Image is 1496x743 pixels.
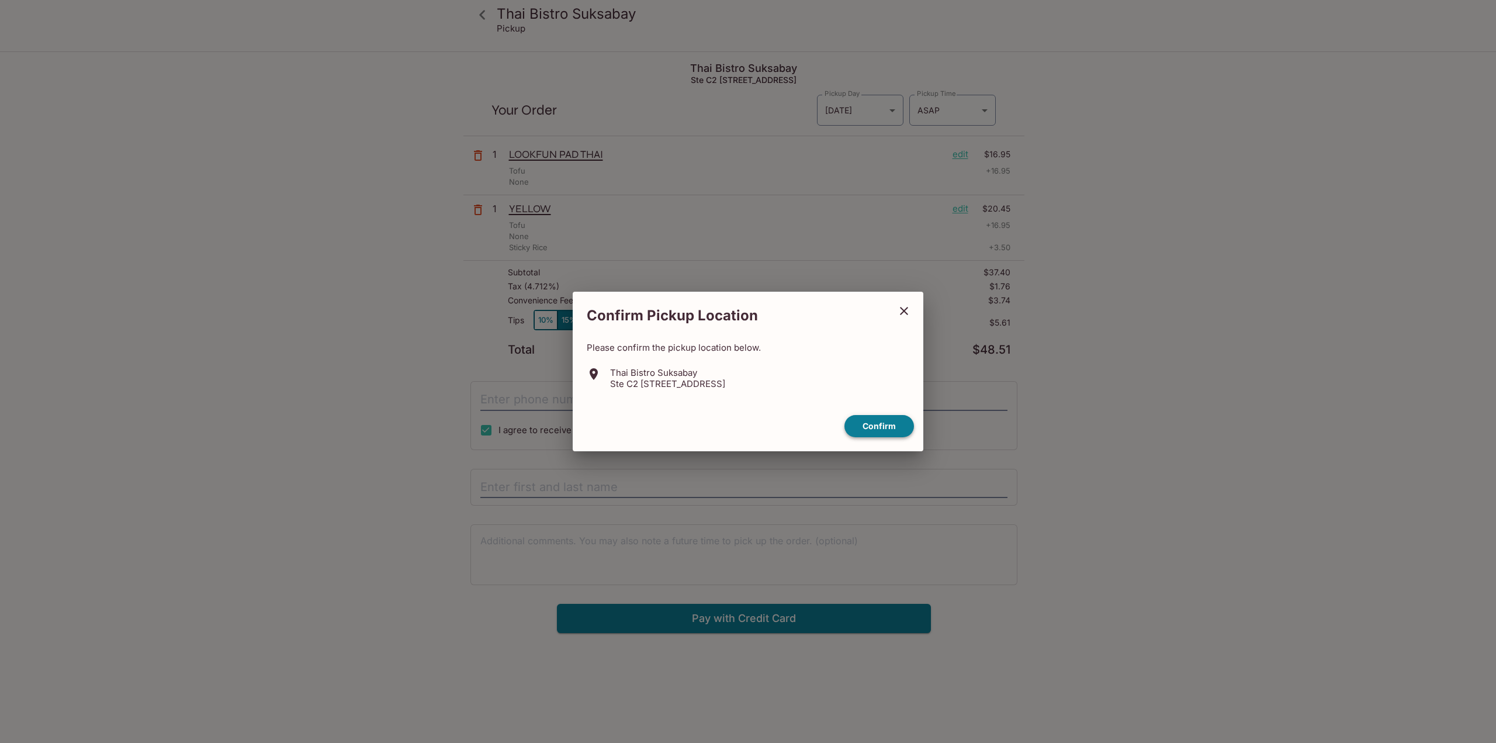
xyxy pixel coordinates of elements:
button: close [889,296,919,326]
button: confirm [844,415,914,438]
h2: Confirm Pickup Location [573,301,889,330]
p: Thai Bistro Suksabay [610,367,725,378]
p: Ste C2 [STREET_ADDRESS] [610,378,725,389]
p: Please confirm the pickup location below. [587,342,909,353]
